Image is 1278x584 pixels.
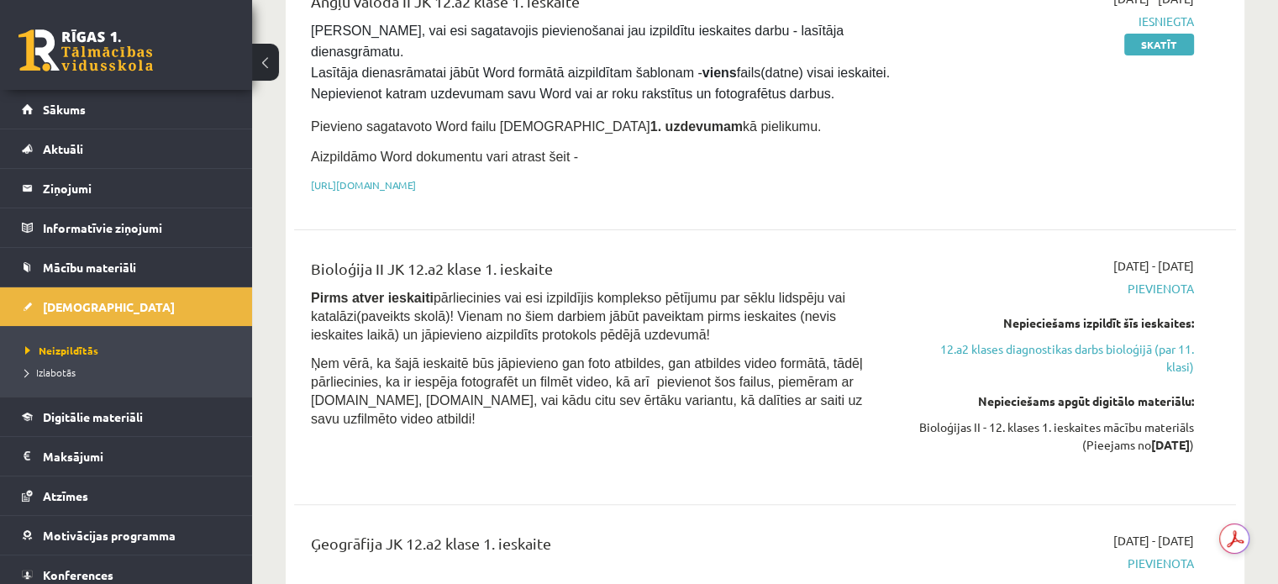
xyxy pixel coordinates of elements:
span: Pievienota [917,280,1194,297]
div: Bioloģija II JK 12.a2 klase 1. ieskaite [311,257,891,288]
strong: [DATE] [1151,437,1190,452]
div: Nepieciešams izpildīt šīs ieskaites: [917,314,1194,332]
legend: Ziņojumi [43,169,231,208]
span: Atzīmes [43,488,88,503]
a: Skatīt [1124,34,1194,55]
span: Iesniegta [917,13,1194,30]
span: Sākums [43,102,86,117]
span: [DATE] - [DATE] [1113,257,1194,275]
span: Mācību materiāli [43,260,136,275]
div: Nepieciešams apgūt digitālo materiālu: [917,392,1194,410]
a: Informatīvie ziņojumi [22,208,231,247]
span: Digitālie materiāli [43,409,143,424]
a: Maksājumi [22,437,231,476]
span: Izlabotās [25,366,76,379]
a: Izlabotās [25,365,235,380]
span: [PERSON_NAME], vai esi sagatavojis pievienošanai jau izpildītu ieskaites darbu - lasītāja dienasg... [311,24,893,101]
span: Aktuāli [43,141,83,156]
span: [DEMOGRAPHIC_DATA] [43,299,175,314]
strong: Pirms atver ieskaiti [311,291,434,305]
span: pārliecinies vai esi izpildījis komplekso pētījumu par sēklu lidspēju vai katalāzi(paveikts skolā... [311,291,845,342]
span: [DATE] - [DATE] [1113,532,1194,550]
span: Pievienota [917,555,1194,572]
a: Rīgas 1. Tālmācības vidusskola [18,29,153,71]
a: Sākums [22,90,231,129]
strong: 1. uzdevumam [650,119,743,134]
a: 12.a2 klases diagnostikas darbs bioloģijā (par 11. klasi) [917,340,1194,376]
span: Ņem vērā, ka šajā ieskaitē būs jāpievieno gan foto atbildes, gan atbildes video formātā, tādēļ pā... [311,356,862,426]
a: Atzīmes [22,476,231,515]
div: Bioloģijas II - 12. klases 1. ieskaites mācību materiāls (Pieejams no ) [917,418,1194,454]
a: Neizpildītās [25,343,235,358]
div: Ģeogrāfija JK 12.a2 klase 1. ieskaite [311,532,891,563]
span: Motivācijas programma [43,528,176,543]
a: Ziņojumi [22,169,231,208]
legend: Maksājumi [43,437,231,476]
a: Aktuāli [22,129,231,168]
span: Aizpildāmo Word dokumentu vari atrast šeit - [311,150,578,164]
a: Mācību materiāli [22,248,231,287]
a: Digitālie materiāli [22,397,231,436]
legend: Informatīvie ziņojumi [43,208,231,247]
a: [DEMOGRAPHIC_DATA] [22,287,231,326]
span: Pievieno sagatavoto Word failu [DEMOGRAPHIC_DATA] kā pielikumu. [311,119,821,134]
a: [URL][DOMAIN_NAME] [311,178,416,192]
span: Neizpildītās [25,344,98,357]
strong: viens [702,66,737,80]
a: Motivācijas programma [22,516,231,555]
span: Konferences [43,567,113,582]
